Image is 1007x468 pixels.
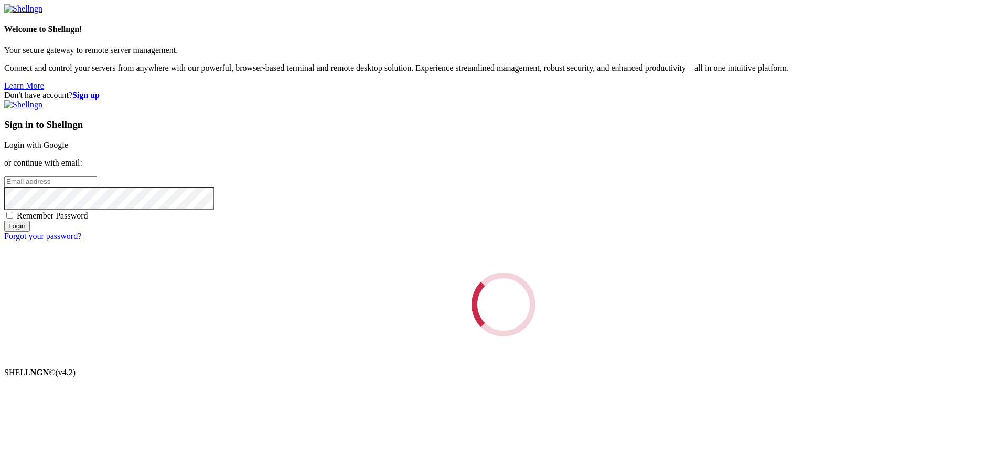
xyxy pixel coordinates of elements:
p: Connect and control your servers from anywhere with our powerful, browser-based terminal and remo... [4,63,1003,73]
span: SHELL © [4,368,76,377]
a: Learn More [4,81,44,90]
div: Don't have account? [4,91,1003,100]
img: Shellngn [4,100,42,110]
img: Shellngn [4,4,42,14]
a: Forgot your password? [4,232,81,241]
h3: Sign in to Shellngn [4,119,1003,130]
span: Remember Password [17,211,88,220]
div: Loading... [458,259,549,350]
b: NGN [30,368,49,377]
input: Login [4,221,30,232]
p: Your secure gateway to remote server management. [4,46,1003,55]
a: Login with Google [4,140,68,149]
a: Sign up [72,91,100,100]
input: Remember Password [6,212,13,219]
input: Email address [4,176,97,187]
p: or continue with email: [4,158,1003,168]
h4: Welcome to Shellngn! [4,25,1003,34]
span: 4.2.0 [56,368,76,377]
